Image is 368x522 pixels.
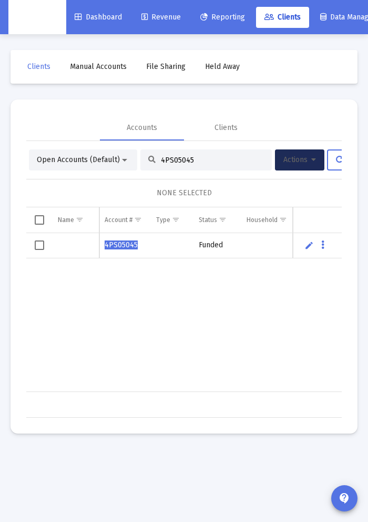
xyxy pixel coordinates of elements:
[35,215,44,225] div: Select all
[37,155,120,164] span: Open Accounts (Default)
[133,7,189,28] a: Revenue
[105,216,132,224] div: Account #
[197,56,248,77] a: Held Away
[200,13,245,22] span: Reporting
[105,240,138,249] span: 4PS05045
[35,240,44,250] div: Select row
[27,62,50,71] span: Clients
[58,216,74,224] div: Name
[279,216,287,224] span: Show filter options for column 'Household'
[62,56,135,77] a: Manual Accounts
[66,7,130,28] a: Dashboard
[199,216,217,224] div: Status
[192,7,253,28] a: Reporting
[304,240,314,250] a: Edit
[199,240,236,250] div: Funded
[256,7,309,28] a: Clients
[275,149,324,170] button: Actions
[151,207,193,233] td: Column Type
[53,207,99,233] td: Column Name
[70,62,127,71] span: Manual Accounts
[146,62,186,71] span: File Sharing
[127,123,157,133] div: Accounts
[193,207,241,233] td: Column Status
[241,207,304,233] td: Column Household
[214,123,238,133] div: Clients
[161,156,264,165] input: Search
[35,188,333,198] div: NONE SELECTED
[205,62,240,71] span: Held Away
[99,207,151,233] td: Column Account #
[283,155,316,164] span: Actions
[26,207,342,418] div: Data grid
[134,216,142,224] span: Show filter options for column 'Account #'
[76,216,84,224] span: Show filter options for column 'Name'
[75,13,122,22] span: Dashboard
[138,56,194,77] a: File Sharing
[338,492,351,505] mat-icon: contact_support
[141,13,181,22] span: Revenue
[264,13,301,22] span: Clients
[172,216,180,224] span: Show filter options for column 'Type'
[16,7,58,28] img: Dashboard
[19,56,59,77] a: Clients
[219,216,227,224] span: Show filter options for column 'Status'
[247,216,278,224] div: Household
[156,216,170,224] div: Type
